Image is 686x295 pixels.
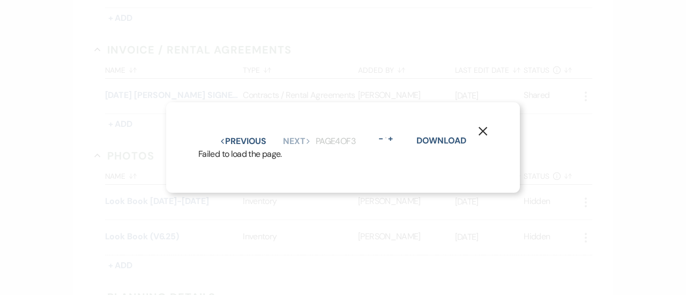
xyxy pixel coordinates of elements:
button: Next [283,137,311,146]
a: Download [416,135,466,146]
button: Previous [220,137,266,146]
button: - [377,134,385,143]
p: Page 4 of 3 [316,134,355,148]
div: Failed to load the page. [198,148,488,161]
button: + [386,134,395,143]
